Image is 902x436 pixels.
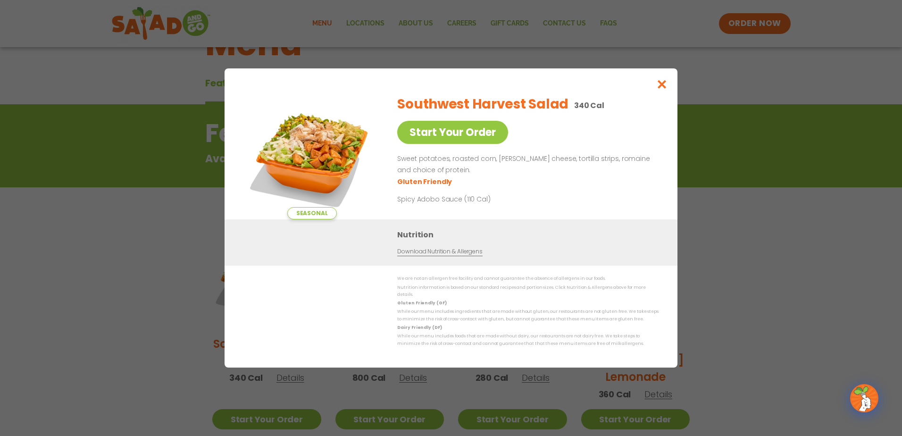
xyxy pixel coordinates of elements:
[397,333,659,347] p: While our menu includes foods that are made without dairy, our restaurants are not dairy free. We...
[397,194,572,204] p: Spicy Adobo Sauce (110 Cal)
[397,275,659,282] p: We are not an allergen free facility and cannot guarantee the absence of allergens in our foods.
[397,247,482,256] a: Download Nutrition & Allergens
[246,87,378,219] img: Featured product photo for Southwest Harvest Salad
[397,229,663,241] h3: Nutrition
[397,121,508,144] a: Start Your Order
[851,385,877,411] img: wpChatIcon
[397,300,446,306] strong: Gluten Friendly (GF)
[397,308,659,323] p: While our menu includes ingredients that are made without gluten, our restaurants are not gluten ...
[647,68,677,100] button: Close modal
[397,177,453,187] li: Gluten Friendly
[287,207,337,219] span: Seasonal
[397,325,442,330] strong: Dairy Friendly (DF)
[397,153,655,176] p: Sweet potatoes, roasted corn, [PERSON_NAME] cheese, tortilla strips, romaine and choice of protein.
[397,94,568,114] h2: Southwest Harvest Salad
[397,284,659,299] p: Nutrition information is based on our standard recipes and portion sizes. Click Nutrition & Aller...
[574,100,604,111] p: 340 Cal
